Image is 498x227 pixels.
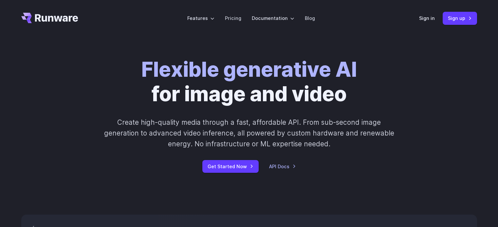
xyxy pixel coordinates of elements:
[269,163,296,170] a: API Docs
[419,14,435,22] a: Sign in
[141,57,357,82] strong: Flexible generative AI
[141,57,357,106] h1: for image and video
[225,14,241,22] a: Pricing
[103,117,395,150] p: Create high-quality media through a fast, affordable API. From sub-second image generation to adv...
[252,14,294,22] label: Documentation
[305,14,315,22] a: Blog
[202,160,259,173] a: Get Started Now
[187,14,214,22] label: Features
[443,12,477,24] a: Sign up
[21,13,78,23] a: Go to /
